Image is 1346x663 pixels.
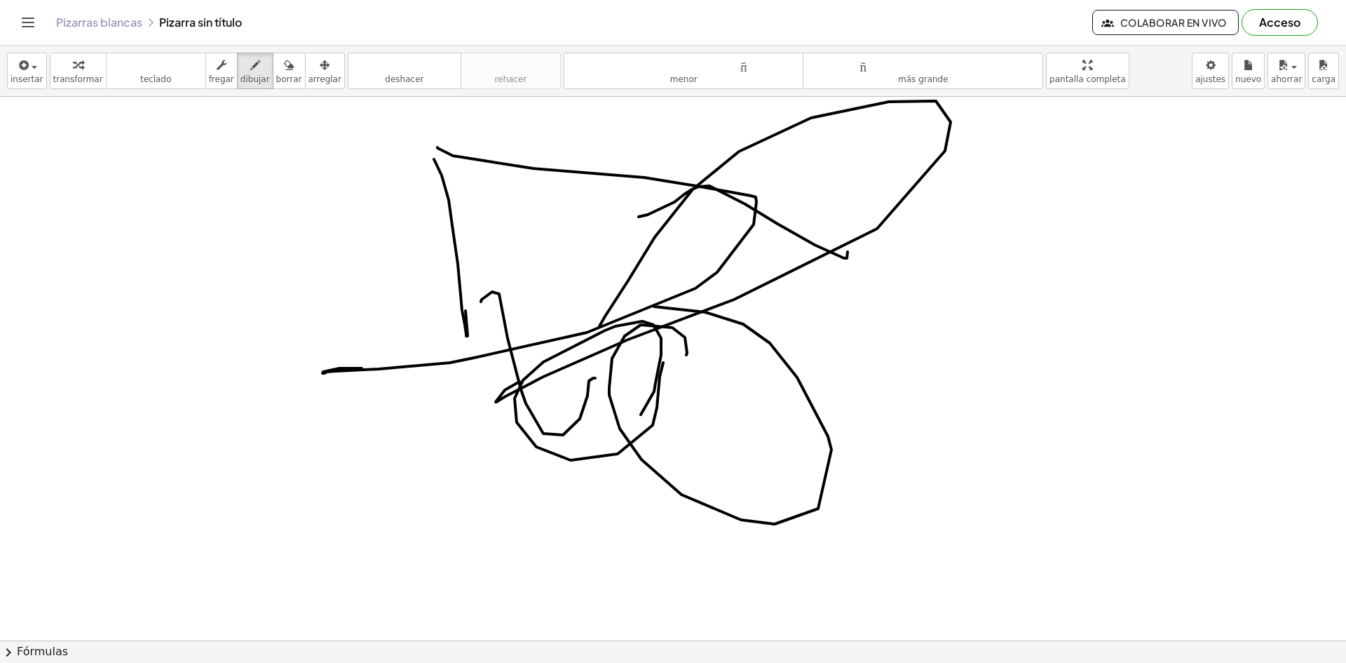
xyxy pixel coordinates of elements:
button: Cambiar navegación [17,11,39,34]
font: rehacer [464,58,557,72]
button: ajustes [1192,53,1229,89]
button: nuevo [1232,53,1265,89]
font: transformar [53,74,103,84]
font: fregar [209,74,234,84]
button: dibujar [237,53,273,89]
font: nuevo [1235,74,1261,84]
font: dibujar [240,74,270,84]
font: borrar [276,74,302,84]
button: arreglar [305,53,345,89]
button: carga [1308,53,1339,89]
button: transformar [50,53,107,89]
font: deshacer [385,74,423,84]
button: ahorrar [1267,53,1305,89]
font: menor [670,74,698,84]
button: rehacerrehacer [461,53,561,89]
font: ahorrar [1271,74,1302,84]
font: tamaño_del_formato [567,58,801,72]
button: fregar [205,53,238,89]
button: deshacerdeshacer [348,53,461,89]
font: arreglar [308,74,341,84]
font: tamaño_del_formato [806,58,1040,72]
font: insertar [11,74,43,84]
font: rehacer [494,74,526,84]
font: Colaborar en vivo [1120,16,1227,29]
font: teclado [140,74,171,84]
button: pantalla completa [1046,53,1129,89]
button: insertar [7,53,47,89]
font: teclado [109,58,203,72]
button: Acceso [1242,9,1318,36]
button: borrar [273,53,306,89]
font: pantalla completa [1049,74,1126,84]
font: ajustes [1195,74,1225,84]
button: tamaño_del_formatomenor [564,53,804,89]
button: Colaborar en vivo [1092,10,1239,35]
font: Fórmulas [17,645,68,658]
a: Pizarras blancas [56,15,142,29]
button: tamaño_del_formatomás grande [803,53,1043,89]
font: deshacer [351,58,458,72]
font: más grande [898,74,949,84]
button: tecladoteclado [106,53,206,89]
font: Acceso [1259,15,1300,29]
font: carga [1312,74,1335,84]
